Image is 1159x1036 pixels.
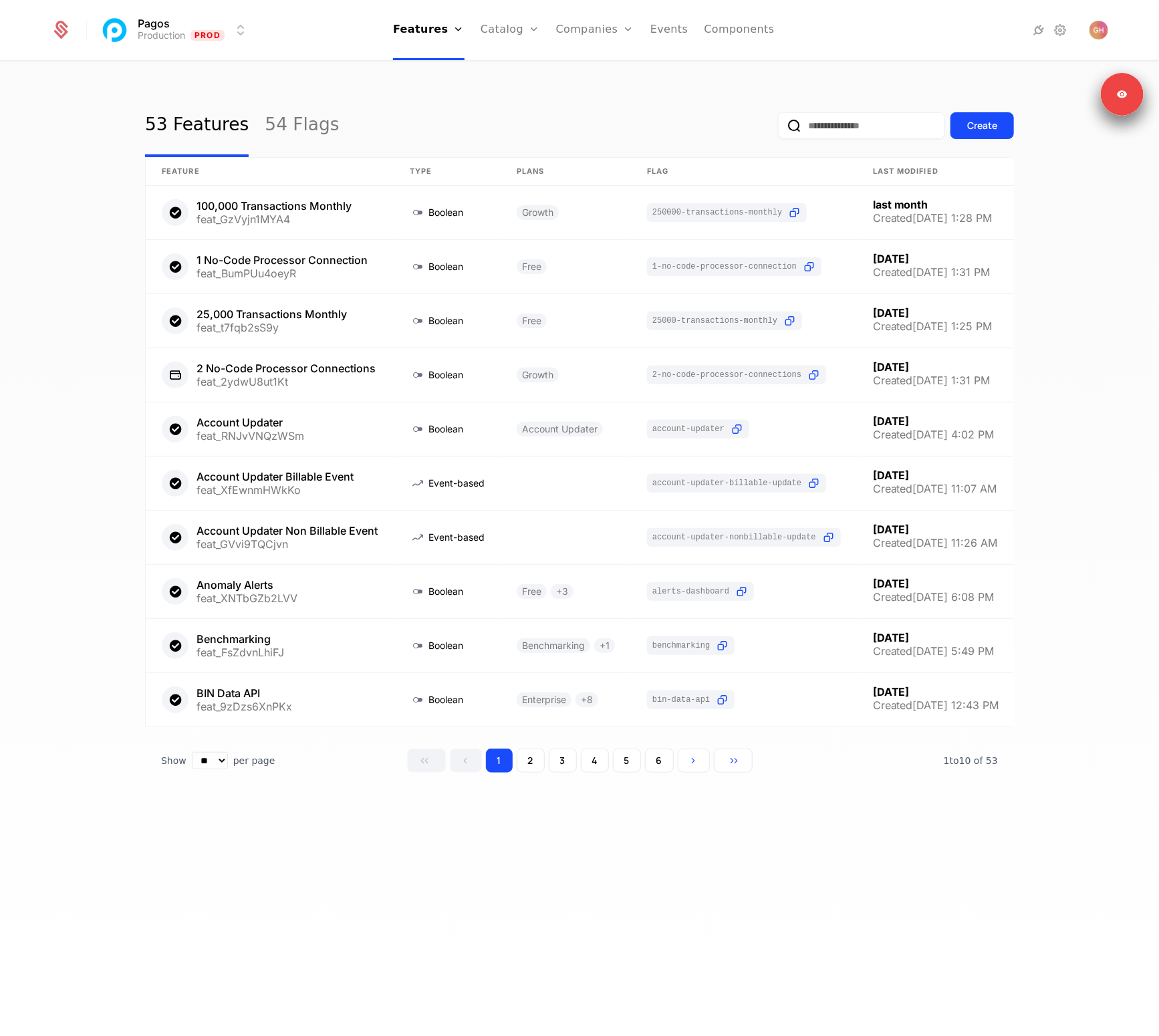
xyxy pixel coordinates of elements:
[1052,22,1068,38] a: Settings
[407,749,753,773] div: Page navigation
[233,754,275,767] span: per page
[950,112,1014,139] button: Create
[192,752,228,769] select: Select page size
[714,749,753,773] button: Go to last page
[517,749,545,773] button: Go to page 2
[145,94,249,157] a: 53 Features
[145,749,1014,773] div: Table pagination
[190,30,225,41] span: Prod
[944,755,998,766] span: 53
[407,749,446,773] button: Go to first page
[944,755,986,766] span: 1 to 10 of
[501,158,631,186] th: Plans
[138,18,170,29] span: Pagos
[1089,21,1108,39] button: Open user button
[486,749,513,773] button: Go to page 1
[631,158,857,186] th: Flag
[146,158,394,186] th: Feature
[161,754,186,767] span: Show
[549,749,577,773] button: Go to page 3
[103,15,249,45] button: Select environment
[99,14,131,46] img: Pagos
[613,749,641,773] button: Go to page 5
[857,158,1015,186] th: Last Modified
[450,749,482,773] button: Go to previous page
[581,749,609,773] button: Go to page 4
[1089,21,1108,39] img: Gio Hobbins
[265,94,339,157] a: 54 Flags
[394,158,501,186] th: Type
[645,749,674,773] button: Go to page 6
[967,119,997,132] div: Create
[138,29,185,42] div: Production
[1031,22,1047,38] a: Integrations
[678,749,710,773] button: Go to next page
